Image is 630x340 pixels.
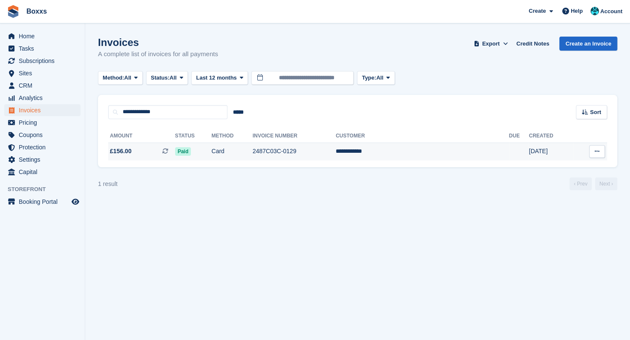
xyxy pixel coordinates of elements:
[336,129,509,143] th: Customer
[23,4,50,18] a: Boxxs
[19,154,70,166] span: Settings
[98,71,143,85] button: Method: All
[175,147,191,156] span: Paid
[4,117,81,129] a: menu
[4,30,81,42] a: menu
[482,40,500,48] span: Export
[4,92,81,104] a: menu
[8,185,85,194] span: Storefront
[4,166,81,178] a: menu
[19,30,70,42] span: Home
[19,80,70,91] span: CRM
[590,108,601,117] span: Sort
[4,129,81,141] a: menu
[19,92,70,104] span: Analytics
[559,37,617,51] a: Create an Invoice
[362,74,376,82] span: Type:
[19,55,70,67] span: Subscriptions
[253,129,336,143] th: Invoice Number
[472,37,509,51] button: Export
[590,7,599,15] img: Graham Buchan
[513,37,552,51] a: Credit Notes
[19,141,70,153] span: Protection
[70,197,81,207] a: Preview store
[19,104,70,116] span: Invoices
[124,74,132,82] span: All
[253,143,336,160] td: 2487C03C-0129
[98,49,218,59] p: A complete list of invoices for all payments
[19,129,70,141] span: Coupons
[4,141,81,153] a: menu
[19,43,70,54] span: Tasks
[19,117,70,129] span: Pricing
[103,74,124,82] span: Method:
[19,166,70,178] span: Capital
[4,80,81,91] a: menu
[4,67,81,79] a: menu
[529,143,574,160] td: [DATE]
[4,43,81,54] a: menu
[357,71,394,85] button: Type: All
[376,74,383,82] span: All
[529,129,574,143] th: Created
[19,67,70,79] span: Sites
[146,71,188,85] button: Status: All
[4,196,81,208] a: menu
[570,177,592,190] a: Previous
[7,5,20,18] img: stora-icon-8386f47178a22dfd0bd8f6a31ec36ba5ce8667c1dd55bd0f319d3a0aa187defe.svg
[509,129,529,143] th: Due
[211,143,252,160] td: Card
[175,129,212,143] th: Status
[4,55,81,67] a: menu
[196,74,236,82] span: Last 12 months
[211,129,252,143] th: Method
[571,7,583,15] span: Help
[170,74,177,82] span: All
[98,37,218,48] h1: Invoices
[568,177,619,190] nav: Page
[595,177,617,190] a: Next
[108,129,175,143] th: Amount
[191,71,248,85] button: Last 12 months
[110,147,132,156] span: £156.00
[151,74,170,82] span: Status:
[98,180,118,189] div: 1 result
[4,104,81,116] a: menu
[529,7,546,15] span: Create
[4,154,81,166] a: menu
[600,7,622,16] span: Account
[19,196,70,208] span: Booking Portal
